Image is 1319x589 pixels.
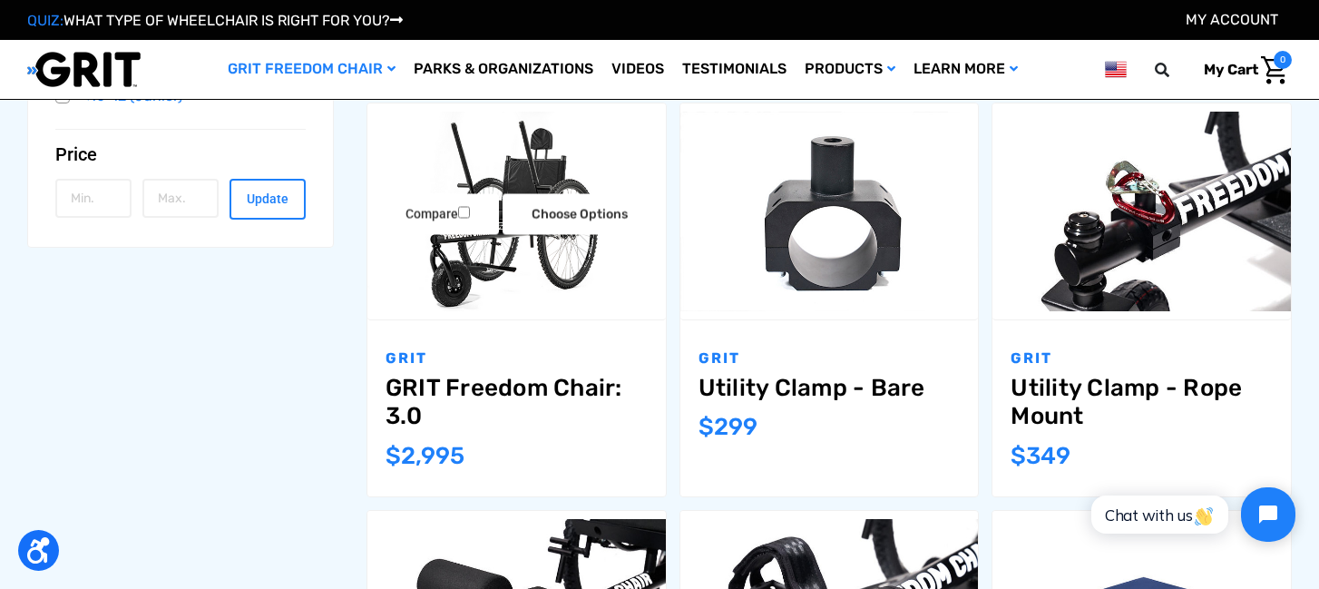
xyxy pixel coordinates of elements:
[376,194,499,235] label: Compare
[602,40,673,99] a: Videos
[1190,51,1292,89] a: Cart with 0 items
[992,112,1291,310] img: Utility Clamp - Rope Mount
[1011,442,1070,470] span: $349
[904,40,1027,99] a: Learn More
[386,348,648,369] p: GRIT
[699,413,757,441] span: $299
[55,143,97,165] span: Price
[55,143,306,165] button: Price
[405,40,602,99] a: Parks & Organizations
[1261,56,1287,84] img: Cart
[367,112,666,310] img: GRIT Freedom Chair: 3.0
[1105,58,1127,81] img: us.png
[27,12,403,29] a: QUIZ:WHAT TYPE OF WHEELCHAIR IS RIGHT FOR YOU?
[1204,61,1258,78] span: My Cart
[1071,472,1311,557] iframe: Tidio Chat
[386,442,464,470] span: $2,995
[386,374,648,430] a: GRIT Freedom Chair: 3.0,$2,995.00
[1163,51,1190,89] input: Search
[680,112,979,310] img: Utility Clamp - Bare
[699,374,961,402] a: Utility Clamp - Bare,$299.00
[367,103,666,319] a: GRIT Freedom Chair: 3.0,$2,995.00
[699,348,961,369] p: GRIT
[1186,11,1278,28] a: Account
[503,194,657,235] a: Choose Options
[1274,51,1292,69] span: 0
[1011,374,1273,430] a: Utility Clamp - Rope Mount,$349.00
[55,179,132,218] input: Min.
[27,51,141,88] img: GRIT All-Terrain Wheelchair and Mobility Equipment
[680,103,979,319] a: Utility Clamp - Bare,$299.00
[796,40,904,99] a: Products
[673,40,796,99] a: Testimonials
[458,207,470,219] input: Compare
[1011,348,1273,369] p: GRIT
[142,179,219,218] input: Max.
[219,40,405,99] a: GRIT Freedom Chair
[27,12,64,29] span: QUIZ:
[992,103,1291,319] a: Utility Clamp - Rope Mount,$349.00
[230,179,306,220] button: Update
